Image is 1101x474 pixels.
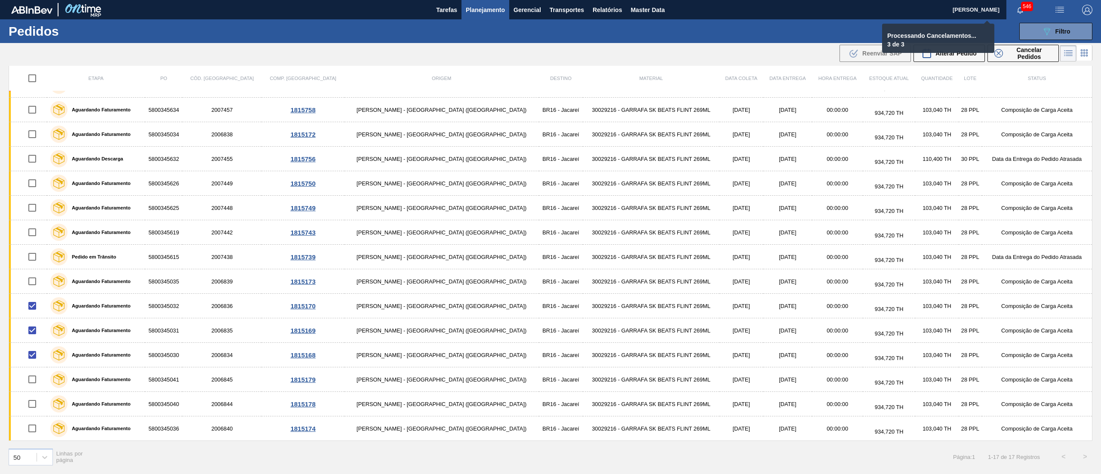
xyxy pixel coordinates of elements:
a: Aguardando Faturamento58003450402006844[PERSON_NAME] - [GEOGRAPHIC_DATA] ([GEOGRAPHIC_DATA])BR16 ... [9,392,1092,416]
a: Aguardando Descarga58003456322007455[PERSON_NAME] - [GEOGRAPHIC_DATA] ([GEOGRAPHIC_DATA])BR16 - J... [9,147,1092,171]
span: Hora Entrega [818,76,857,81]
td: Data da Entrega do Pedido Atrasada [982,245,1092,269]
span: Comp. [GEOGRAPHIC_DATA] [270,76,336,81]
div: 1815758 [263,106,343,114]
td: 28 PPL [959,343,982,367]
button: < [1053,446,1074,468]
td: Composição de Carga Aceita [982,416,1092,441]
span: 934,720 TH [875,110,904,116]
label: Aguardando Faturamento [68,328,131,333]
a: Aguardando Faturamento58003456252007448[PERSON_NAME] - [GEOGRAPHIC_DATA] ([GEOGRAPHIC_DATA])BR16 ... [9,196,1092,220]
span: 934,720 TH [875,330,904,337]
div: 1815170 [263,302,343,310]
td: [PERSON_NAME] - [GEOGRAPHIC_DATA] ([GEOGRAPHIC_DATA]) [344,122,539,147]
td: 2007449 [182,171,261,196]
td: BR16 - Jacareí [539,318,583,343]
button: > [1074,446,1096,468]
span: 934,720 TH [875,159,904,165]
td: 5800345619 [145,220,182,245]
td: [DATE] [720,98,763,122]
p: Processando Cancelamentos... [887,32,978,39]
td: 28 PPL [959,392,982,416]
td: 2006845 [182,367,261,392]
td: 28 PPL [959,171,982,196]
td: 2007438 [182,245,261,269]
span: Lote [964,76,976,81]
td: 00:00:00 [812,196,863,220]
td: 28 PPL [959,294,982,318]
td: [DATE] [720,367,763,392]
span: Filtro [1055,28,1070,35]
td: Composição de Carga Aceita [982,318,1092,343]
span: Master Data [630,5,664,15]
td: 103,040 TH [915,122,959,147]
td: [PERSON_NAME] - [GEOGRAPHIC_DATA] ([GEOGRAPHIC_DATA]) [344,392,539,416]
td: 2006839 [182,269,261,294]
td: [DATE] [720,269,763,294]
span: 934,720 TH [875,257,904,263]
td: [DATE] [763,269,812,294]
a: Aguardando Faturamento58003456192007442[PERSON_NAME] - [GEOGRAPHIC_DATA] ([GEOGRAPHIC_DATA])BR16 ... [9,220,1092,245]
td: 00:00:00 [812,245,863,269]
td: 103,040 TH [915,196,959,220]
td: 2007442 [182,220,261,245]
td: BR16 - Jacareí [539,367,583,392]
td: 5800345035 [145,269,182,294]
td: 30029216 - GARRAFA SK BEATS FLINT 269ML [583,318,719,343]
td: 00:00:00 [812,122,863,147]
span: 934,720 TH [875,208,904,214]
div: 1815168 [263,351,343,359]
td: [DATE] [720,392,763,416]
td: Composição de Carga Aceita [982,294,1092,318]
button: Notificações [1006,4,1034,16]
td: 30029216 - GARRAFA SK BEATS FLINT 269ML [583,171,719,196]
td: BR16 - Jacareí [539,343,583,367]
td: 103,040 TH [915,416,959,441]
td: 00:00:00 [812,171,863,196]
button: Cancelar Pedidos [987,45,1059,62]
div: 1815169 [263,327,343,334]
h1: Pedidos [9,26,142,36]
span: Planejamento [466,5,505,15]
td: [PERSON_NAME] - [GEOGRAPHIC_DATA] ([GEOGRAPHIC_DATA]) [344,343,539,367]
span: Página : 1 [953,454,975,460]
span: Etapa [89,76,104,81]
a: Aguardando Faturamento58003450412006845[PERSON_NAME] - [GEOGRAPHIC_DATA] ([GEOGRAPHIC_DATA])BR16 ... [9,367,1092,392]
td: 30029216 - GARRAFA SK BEATS FLINT 269ML [583,196,719,220]
td: [DATE] [720,416,763,441]
label: Aguardando Faturamento [68,181,131,186]
td: 5800345031 [145,318,182,343]
td: 5800345625 [145,196,182,220]
td: 28 PPL [959,98,982,122]
td: 00:00:00 [812,416,863,441]
td: 30 PPL [959,147,982,171]
td: [DATE] [720,196,763,220]
td: Composição de Carga Aceita [982,220,1092,245]
td: 5800345030 [145,343,182,367]
div: 1815739 [263,253,343,261]
div: 1815743 [263,229,343,236]
td: BR16 - Jacareí [539,269,583,294]
td: 30029216 - GARRAFA SK BEATS FLINT 269ML [583,343,719,367]
span: Status [1028,76,1046,81]
td: 00:00:00 [812,392,863,416]
td: [PERSON_NAME] - [GEOGRAPHIC_DATA] ([GEOGRAPHIC_DATA]) [344,416,539,441]
td: BR16 - Jacareí [539,196,583,220]
td: BR16 - Jacareí [539,416,583,441]
span: Material [639,76,663,81]
td: 103,040 TH [915,269,959,294]
td: 00:00:00 [812,343,863,367]
td: [DATE] [763,416,812,441]
span: Alterar Pedido [935,50,977,57]
td: [DATE] [763,171,812,196]
td: 5800345040 [145,392,182,416]
td: [DATE] [720,220,763,245]
td: 2006835 [182,318,261,343]
td: 00:00:00 [812,147,863,171]
span: 934,720 TH [875,355,904,361]
td: [DATE] [763,318,812,343]
td: [PERSON_NAME] - [GEOGRAPHIC_DATA] ([GEOGRAPHIC_DATA]) [344,220,539,245]
span: Data coleta [725,76,757,81]
span: 934,720 TH [875,306,904,312]
label: Aguardando Faturamento [68,107,131,112]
